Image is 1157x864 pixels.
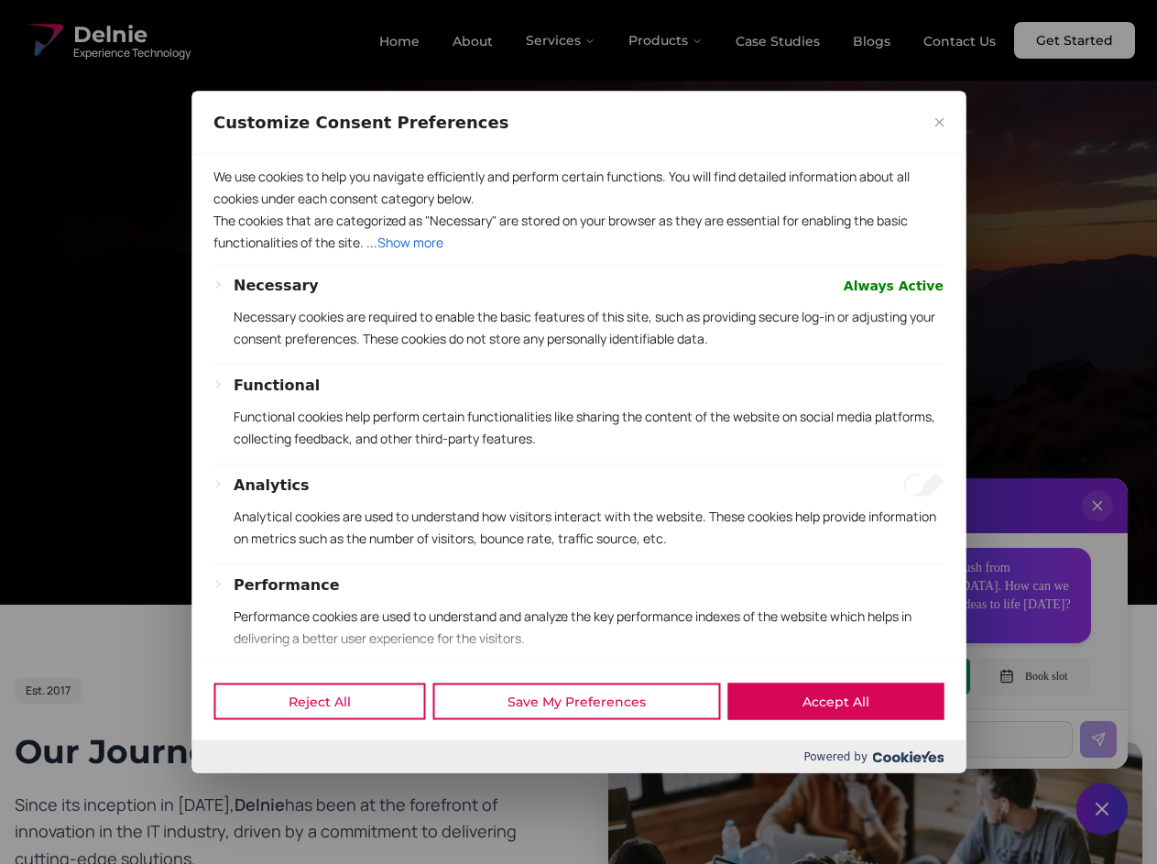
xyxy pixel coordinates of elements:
[234,274,319,296] button: Necessary
[234,574,340,596] button: Performance
[844,274,944,296] span: Always Active
[377,231,443,253] button: Show more
[872,750,944,762] img: Cookieyes logo
[234,405,944,449] p: Functional cookies help perform certain functionalities like sharing the content of the website o...
[432,684,720,720] button: Save My Preferences
[903,474,944,496] input: Enable Analytics
[191,740,966,773] div: Powered by
[234,374,320,396] button: Functional
[213,209,944,253] p: The cookies that are categorized as "Necessary" are stored on your browser as they are essential ...
[213,684,425,720] button: Reject All
[213,111,508,133] span: Customize Consent Preferences
[213,165,944,209] p: We use cookies to help you navigate efficiently and perform certain functions. You will find deta...
[234,505,944,549] p: Analytical cookies are used to understand how visitors interact with the website. These cookies h...
[934,117,944,126] img: Close
[234,605,944,649] p: Performance cookies are used to understand and analyze the key performance indexes of the website...
[234,474,310,496] button: Analytics
[234,305,944,349] p: Necessary cookies are required to enable the basic features of this site, such as providing secur...
[727,684,944,720] button: Accept All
